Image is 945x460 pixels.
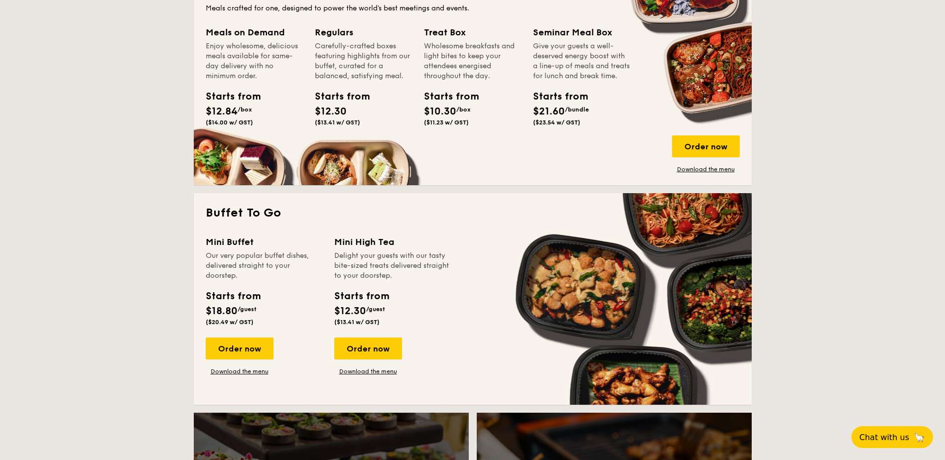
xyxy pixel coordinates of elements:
[672,165,740,173] a: Download the menu
[424,89,469,104] div: Starts from
[206,319,254,326] span: ($20.49 w/ GST)
[238,106,252,113] span: /box
[206,89,251,104] div: Starts from
[456,106,471,113] span: /box
[334,338,402,359] div: Order now
[206,106,238,117] span: $12.84
[533,119,580,126] span: ($23.54 w/ GST)
[315,106,347,117] span: $12.30
[206,338,273,359] div: Order now
[206,25,303,39] div: Meals on Demand
[315,25,412,39] div: Regulars
[206,251,322,281] div: Our very popular buffet dishes, delivered straight to your doorstep.
[238,306,257,313] span: /guest
[334,319,380,326] span: ($13.41 w/ GST)
[366,306,385,313] span: /guest
[424,119,469,126] span: ($11.23 w/ GST)
[334,305,366,317] span: $12.30
[859,433,909,442] span: Chat with us
[315,89,360,104] div: Starts from
[424,106,456,117] span: $10.30
[334,235,451,249] div: Mini High Tea
[533,41,630,81] div: Give your guests a well-deserved energy boost with a line-up of meals and treats for lunch and br...
[206,367,273,375] a: Download the menu
[206,289,260,304] div: Starts from
[206,119,253,126] span: ($14.00 w/ GST)
[315,119,360,126] span: ($13.41 w/ GST)
[424,25,521,39] div: Treat Box
[851,426,933,448] button: Chat with us🦙
[206,205,740,221] h2: Buffet To Go
[334,289,389,304] div: Starts from
[334,367,402,375] a: Download the menu
[913,432,925,443] span: 🦙
[334,251,451,281] div: Delight your guests with our tasty bite-sized treats delivered straight to your doorstep.
[206,41,303,81] div: Enjoy wholesome, delicious meals available for same-day delivery with no minimum order.
[206,305,238,317] span: $18.80
[533,89,578,104] div: Starts from
[424,41,521,81] div: Wholesome breakfasts and light bites to keep your attendees energised throughout the day.
[533,106,565,117] span: $21.60
[533,25,630,39] div: Seminar Meal Box
[565,106,589,113] span: /bundle
[206,235,322,249] div: Mini Buffet
[206,3,740,13] div: Meals crafted for one, designed to power the world's best meetings and events.
[672,135,740,157] div: Order now
[315,41,412,81] div: Carefully-crafted boxes featuring highlights from our buffet, curated for a balanced, satisfying ...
